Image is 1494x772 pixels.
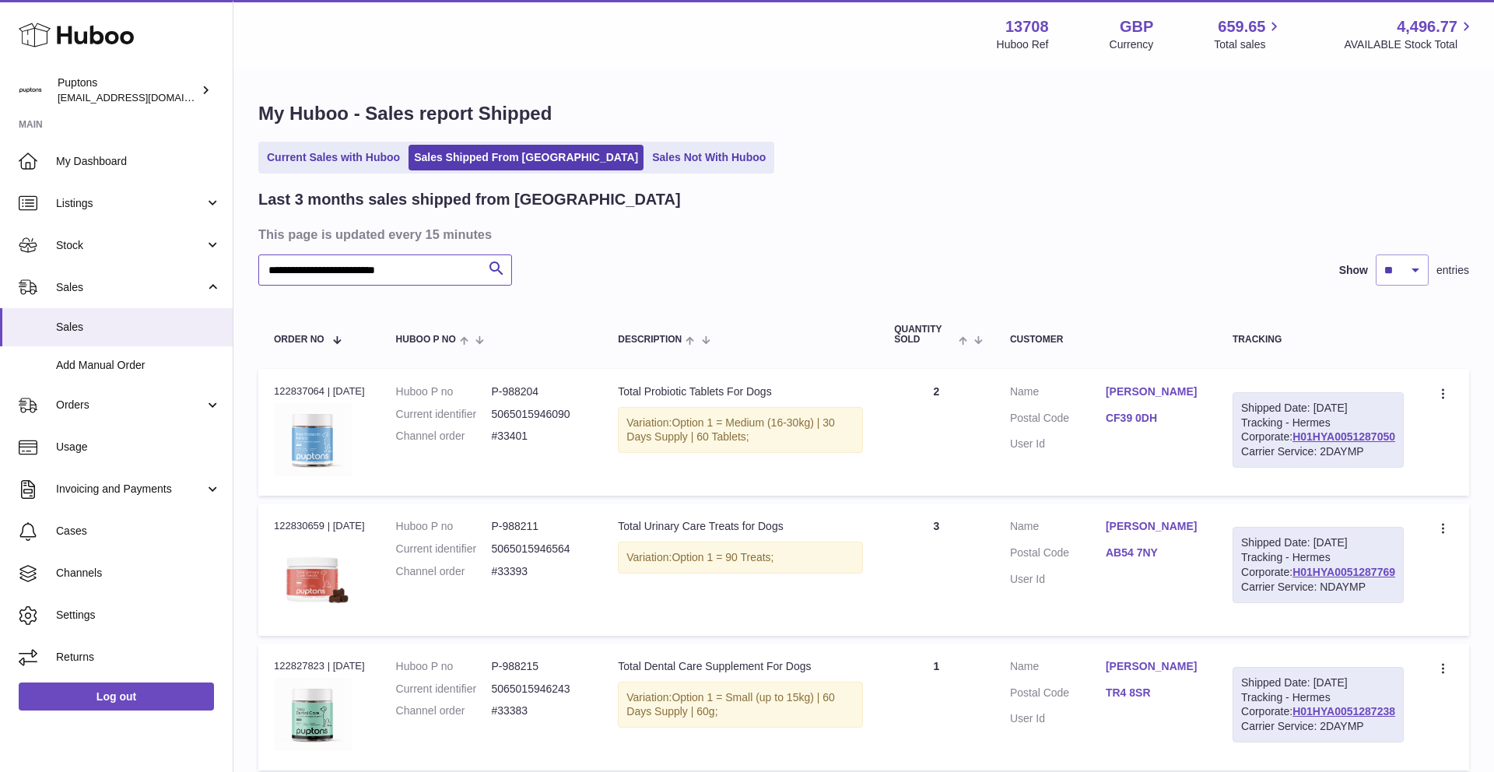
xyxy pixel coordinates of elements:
a: TR4 8SR [1106,686,1201,700]
div: Variation: [618,542,863,574]
td: 2 [879,369,994,497]
dd: 5065015946564 [491,542,587,556]
span: Option 1 = 90 Treats; [672,551,773,563]
strong: GBP [1120,16,1153,37]
span: My Dashboard [56,154,221,169]
div: Total Urinary Care Treats for Dogs [618,519,863,534]
span: Sales [56,320,221,335]
span: AVAILABLE Stock Total [1344,37,1475,52]
dt: Current identifier [396,542,492,556]
span: Option 1 = Small (up to 15kg) | 60 Days Supply | 60g; [626,691,835,718]
img: TotalUrinaryCareMain.jpg [274,539,352,616]
dt: Name [1010,659,1106,678]
div: Tracking - Hermes Corporate: [1233,667,1404,743]
div: Carrier Service: 2DAYMP [1241,719,1395,734]
div: Shipped Date: [DATE] [1241,675,1395,690]
dt: Current identifier [396,407,492,422]
div: Variation: [618,682,863,728]
span: Sales [56,280,205,295]
a: Sales Shipped From [GEOGRAPHIC_DATA] [409,145,644,170]
span: Quantity Sold [894,325,954,345]
a: Current Sales with Huboo [261,145,405,170]
dt: Huboo P no [396,519,492,534]
a: Sales Not With Huboo [647,145,771,170]
strong: 13708 [1005,16,1049,37]
dt: Huboo P no [396,384,492,399]
div: 122827823 | [DATE] [274,659,365,673]
dd: #33383 [491,704,587,718]
dd: P-988211 [491,519,587,534]
span: Listings [56,196,205,211]
div: Shipped Date: [DATE] [1241,401,1395,416]
span: Channels [56,566,221,581]
dt: Channel order [396,704,492,718]
dt: Channel order [396,429,492,444]
span: Stock [56,238,205,253]
div: Carrier Service: 2DAYMP [1241,444,1395,459]
span: 659.65 [1218,16,1265,37]
span: Usage [56,440,221,454]
div: 122837064 | [DATE] [274,384,365,398]
a: [PERSON_NAME] [1106,519,1201,534]
div: Huboo Ref [997,37,1049,52]
span: Settings [56,608,221,623]
span: Option 1 = Medium (16-30kg) | 30 Days Supply | 60 Tablets; [626,416,835,444]
div: Puptons [58,75,198,105]
img: TotalDentalCarePowder120.jpg [274,678,352,751]
div: Shipped Date: [DATE] [1241,535,1395,550]
div: Tracking - Hermes Corporate: [1233,527,1404,603]
a: 659.65 Total sales [1214,16,1283,52]
dt: Postal Code [1010,411,1106,430]
span: Order No [274,335,324,345]
dt: Postal Code [1010,686,1106,704]
a: Log out [19,683,214,711]
span: Orders [56,398,205,412]
span: Cases [56,524,221,539]
dt: Channel order [396,564,492,579]
span: 4,496.77 [1397,16,1457,37]
div: Total Dental Care Supplement For Dogs [618,659,863,674]
dt: User Id [1010,711,1106,726]
h3: This page is updated every 15 minutes [258,226,1465,243]
span: Returns [56,650,221,665]
div: Tracking [1233,335,1404,345]
dd: 5065015946243 [491,682,587,697]
a: [PERSON_NAME] [1106,384,1201,399]
dt: User Id [1010,572,1106,587]
a: H01HYA0051287050 [1292,430,1395,443]
dt: Postal Code [1010,546,1106,564]
dt: Current identifier [396,682,492,697]
div: 122830659 | [DATE] [274,519,365,533]
a: AB54 7NY [1106,546,1201,560]
h2: Last 3 months sales shipped from [GEOGRAPHIC_DATA] [258,189,681,210]
dd: #33401 [491,429,587,444]
span: Invoicing and Payments [56,482,205,497]
div: Tracking - Hermes Corporate: [1233,392,1404,468]
dt: Name [1010,519,1106,538]
div: Customer [1010,335,1201,345]
dt: Huboo P no [396,659,492,674]
dd: P-988204 [491,384,587,399]
div: Carrier Service: NDAYMP [1241,580,1395,595]
a: H01HYA0051287769 [1292,566,1395,578]
h1: My Huboo - Sales report Shipped [258,101,1469,126]
dd: #33393 [491,564,587,579]
a: [PERSON_NAME] [1106,659,1201,674]
dt: Name [1010,384,1106,403]
span: entries [1436,263,1469,278]
span: Total sales [1214,37,1283,52]
label: Show [1339,263,1368,278]
dd: 5065015946090 [491,407,587,422]
dd: P-988215 [491,659,587,674]
div: Total Probiotic Tablets For Dogs [618,384,863,399]
dt: User Id [1010,437,1106,451]
a: H01HYA0051287238 [1292,705,1395,718]
div: Variation: [618,407,863,454]
span: [EMAIL_ADDRESS][DOMAIN_NAME] [58,91,229,104]
a: CF39 0DH [1106,411,1201,426]
td: 3 [879,504,994,635]
td: 1 [879,644,994,771]
span: Description [618,335,682,345]
span: Huboo P no [396,335,456,345]
span: Add Manual Order [56,358,221,373]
